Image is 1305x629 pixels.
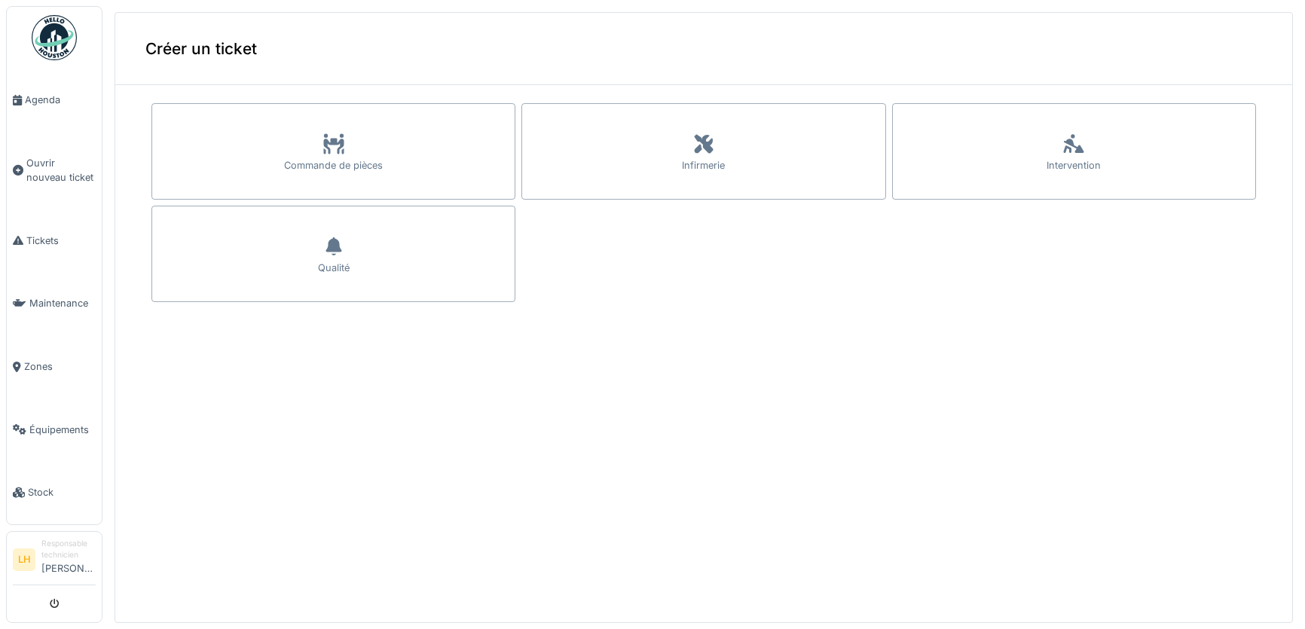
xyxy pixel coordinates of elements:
div: Responsable technicien [41,538,96,561]
a: Stock [7,461,102,524]
li: LH [13,548,35,571]
span: Équipements [29,423,96,437]
div: Créer un ticket [115,13,1292,85]
div: Infirmerie [682,158,725,173]
div: Qualité [318,261,350,275]
div: Intervention [1047,158,1101,173]
span: Agenda [25,93,96,107]
img: Badge_color-CXgf-gQk.svg [32,15,77,60]
a: Maintenance [7,272,102,335]
span: Maintenance [29,296,96,310]
a: Équipements [7,398,102,462]
a: Agenda [7,69,102,132]
a: Tickets [7,209,102,273]
a: Ouvrir nouveau ticket [7,132,102,209]
span: Tickets [26,234,96,248]
li: [PERSON_NAME] [41,538,96,582]
span: Ouvrir nouveau ticket [26,156,96,185]
a: LH Responsable technicien[PERSON_NAME] [13,538,96,585]
span: Stock [28,485,96,499]
a: Zones [7,335,102,398]
div: Commande de pièces [284,158,383,173]
span: Zones [24,359,96,374]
